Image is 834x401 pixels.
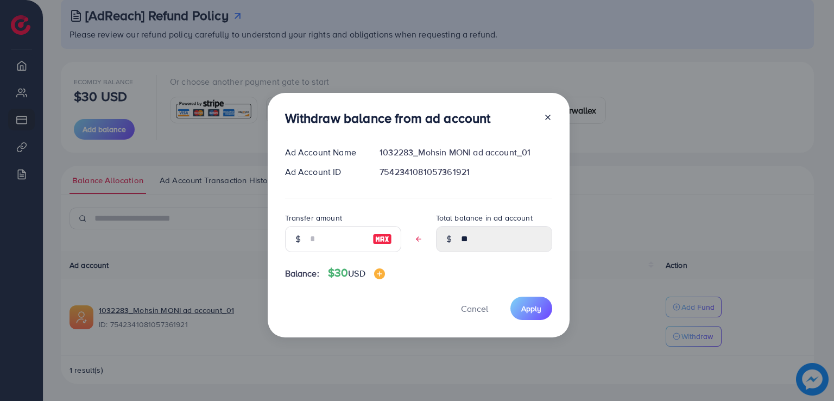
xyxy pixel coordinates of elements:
[371,166,560,178] div: 7542341081057361921
[276,146,371,159] div: Ad Account Name
[285,110,491,126] h3: Withdraw balance from ad account
[285,267,319,280] span: Balance:
[276,166,371,178] div: Ad Account ID
[436,212,533,223] label: Total balance in ad account
[510,297,552,320] button: Apply
[371,146,560,159] div: 1032283_Mohsin MONI ad account_01
[328,266,385,280] h4: $30
[348,267,365,279] span: USD
[521,303,541,314] span: Apply
[447,297,502,320] button: Cancel
[461,303,488,315] span: Cancel
[285,212,342,223] label: Transfer amount
[374,268,385,279] img: image
[372,233,392,246] img: image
